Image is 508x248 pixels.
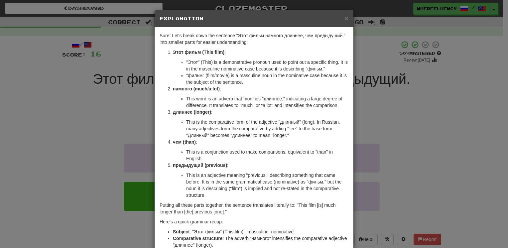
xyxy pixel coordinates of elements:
p: Putting all these parts together, the sentence translates literally to: "This film [is] much long... [160,202,348,215]
p: : [173,162,348,169]
strong: намного (much/a lot) [173,86,220,91]
strong: чем (than) [173,139,196,145]
h5: Explanation [160,15,348,22]
li: This is a conjunction used to make comparisons, equivalent to "than" in English. [186,149,348,162]
button: Close [344,15,348,22]
p: Sure! Let's break down the sentence "Этот фильм намного длиннее, чем предыдущий." into smaller pa... [160,32,348,46]
li: This is an adjective meaning "previous," describing something that came before. It is in the same... [186,172,348,198]
p: : [173,139,348,145]
li: "Этот" (This) is a demonstrative pronoun used to point out a specific thing. It is in the masculi... [186,59,348,72]
p: : [173,109,348,115]
li: This is the comparative form of the adjective "длинный" (long). In Russian, many adjectives form ... [186,119,348,139]
strong: Comparative structure [173,236,222,241]
p: : [173,49,348,56]
span: × [344,14,348,22]
strong: длиннее (longer) [173,109,211,115]
strong: предыдущий (previous) [173,163,227,168]
strong: Этот фильм (This film) [173,50,224,55]
strong: Subject [173,229,190,234]
li: : "Этот фильм" (This film) - masculine, nominative. [173,228,348,235]
li: This word is an adverb that modifies "длиннее," indicating a large degree of difference. It trans... [186,95,348,109]
li: "фильм" (film/movie) is a masculine noun in the nominative case because it is the subject of the ... [186,72,348,85]
p: : [173,85,348,92]
p: Here's a quick grammar recap: [160,218,348,225]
